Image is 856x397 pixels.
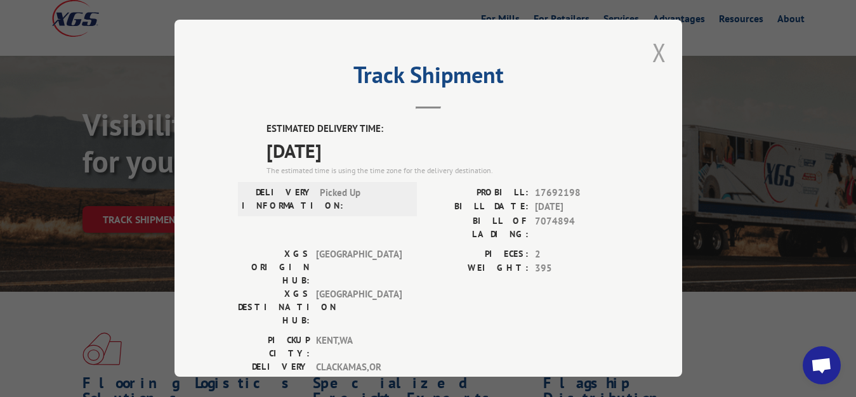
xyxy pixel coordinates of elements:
[428,247,529,262] label: PIECES:
[242,186,313,212] label: DELIVERY INFORMATION:
[238,66,619,90] h2: Track Shipment
[267,122,619,136] label: ESTIMATED DELIVERY TIME:
[238,360,310,387] label: DELIVERY CITY:
[316,247,402,287] span: [GEOGRAPHIC_DATA]
[428,261,529,276] label: WEIGHT:
[428,186,529,200] label: PROBILL:
[320,186,405,212] span: Picked Up
[267,136,619,165] span: [DATE]
[535,247,619,262] span: 2
[238,334,310,360] label: PICKUP CITY:
[535,261,619,276] span: 395
[316,360,402,387] span: CLACKAMAS , OR
[535,214,619,241] span: 7074894
[428,214,529,241] label: BILL OF LADING:
[535,186,619,200] span: 17692198
[238,247,310,287] label: XGS ORIGIN HUB:
[238,287,310,327] label: XGS DESTINATION HUB:
[267,165,619,176] div: The estimated time is using the time zone for the delivery destination.
[535,200,619,214] span: [DATE]
[316,287,402,327] span: [GEOGRAPHIC_DATA]
[652,36,666,69] button: Close modal
[428,200,529,214] label: BILL DATE:
[803,346,841,384] div: Open chat
[316,334,402,360] span: KENT , WA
